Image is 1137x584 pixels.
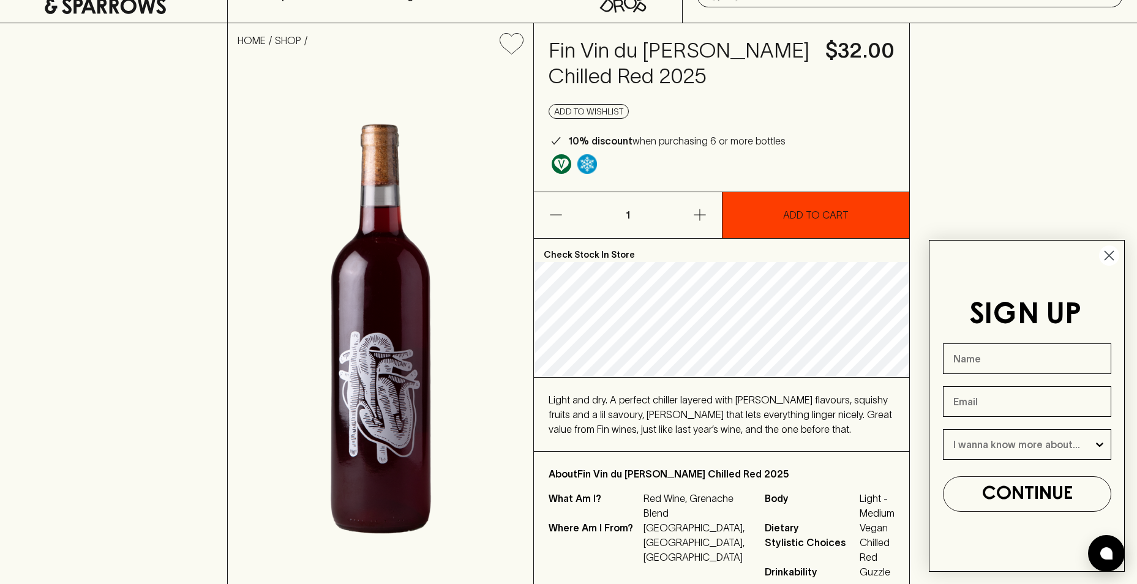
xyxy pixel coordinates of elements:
a: Wonderful as is, but a slight chill will enhance the aromatics and give it a beautiful crunch. [574,151,600,177]
button: Show Options [1094,430,1106,459]
input: Email [943,386,1111,417]
span: Light - Medium [860,491,895,520]
p: 1 [613,192,642,238]
span: SIGN UP [969,301,1081,329]
button: Add to wishlist [495,28,528,59]
input: Name [943,343,1111,374]
img: Chilled Red [577,154,597,174]
p: Where Am I From? [549,520,640,564]
b: 10% discount [568,135,632,146]
div: FLYOUT Form [917,228,1137,584]
p: Check Stock In Store [534,239,909,262]
a: HOME [238,35,266,46]
h4: Fin Vin du [PERSON_NAME] Chilled Red 2025 [549,38,810,89]
h4: $32.00 [825,38,895,64]
button: ADD TO CART [722,192,909,238]
p: What Am I? [549,491,640,520]
p: [GEOGRAPHIC_DATA], [GEOGRAPHIC_DATA], [GEOGRAPHIC_DATA] [644,520,749,564]
p: Red Wine, Grenache Blend [644,491,749,520]
p: About Fin Vin du [PERSON_NAME] Chilled Red 2025 [549,466,894,481]
span: Stylistic Choices [765,535,857,564]
span: Guzzle [860,564,895,579]
span: Vegan [860,520,895,535]
a: Made without the use of any animal products. [549,151,574,177]
span: Body [765,491,857,520]
p: ADD TO CART [783,208,849,222]
img: bubble-icon [1100,547,1113,560]
span: Drinkability [765,564,857,579]
button: Add to wishlist [549,104,629,119]
button: CONTINUE [943,476,1111,512]
span: Light and dry. A perfect chiller layered with [PERSON_NAME] flavours, squishy fruits and a lil sa... [549,394,892,435]
a: SHOP [275,35,301,46]
span: Chilled Red [860,535,895,564]
button: Close dialog [1098,245,1120,266]
input: I wanna know more about... [953,430,1094,459]
p: when purchasing 6 or more bottles [568,133,786,148]
span: Dietary [765,520,857,535]
img: Vegan [552,154,571,174]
